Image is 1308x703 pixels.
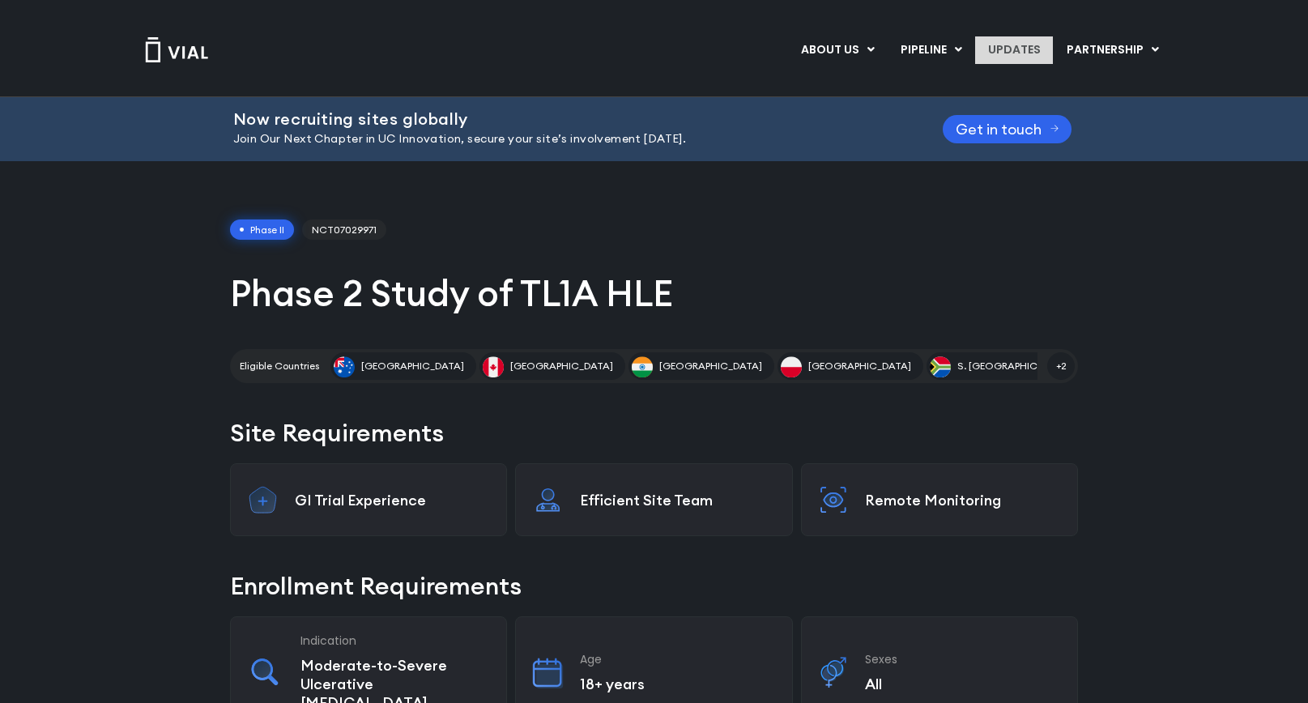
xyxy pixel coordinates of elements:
[865,652,1061,667] h3: Sexes
[510,359,613,373] span: [GEOGRAPHIC_DATA]
[233,110,902,128] h2: Now recruiting sites globally
[483,356,504,377] img: Canada
[580,652,776,667] h3: Age
[361,359,464,373] span: [GEOGRAPHIC_DATA]
[943,115,1072,143] a: Get in touch
[788,36,887,64] a: ABOUT USMenu Toggle
[580,491,776,509] p: Efficient Site Team
[230,219,294,241] span: Phase II
[580,675,776,693] p: 18+ years
[230,569,1078,603] h2: Enrollment Requirements
[632,356,653,377] img: India
[865,491,1061,509] p: Remote Monitoring
[334,356,355,377] img: Australia
[1047,352,1075,380] span: +2
[300,633,490,648] h3: Indication
[930,356,951,377] img: S. Africa
[1054,36,1172,64] a: PARTNERSHIPMenu Toggle
[144,37,209,62] img: Vial Logo
[808,359,911,373] span: [GEOGRAPHIC_DATA]
[975,36,1053,64] a: UPDATES
[240,359,319,373] h2: Eligible Countries
[233,130,902,148] p: Join Our Next Chapter in UC Innovation, secure your site’s involvement [DATE].
[295,491,491,509] p: GI Trial Experience
[956,123,1042,135] span: Get in touch
[230,415,1078,450] h2: Site Requirements
[957,359,1072,373] span: S. [GEOGRAPHIC_DATA]
[888,36,974,64] a: PIPELINEMenu Toggle
[865,675,1061,693] p: All
[781,356,802,377] img: Poland
[230,270,1078,317] h1: Phase 2 Study of TL1A HLE
[659,359,762,373] span: [GEOGRAPHIC_DATA]
[302,219,386,241] span: NCT07029971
